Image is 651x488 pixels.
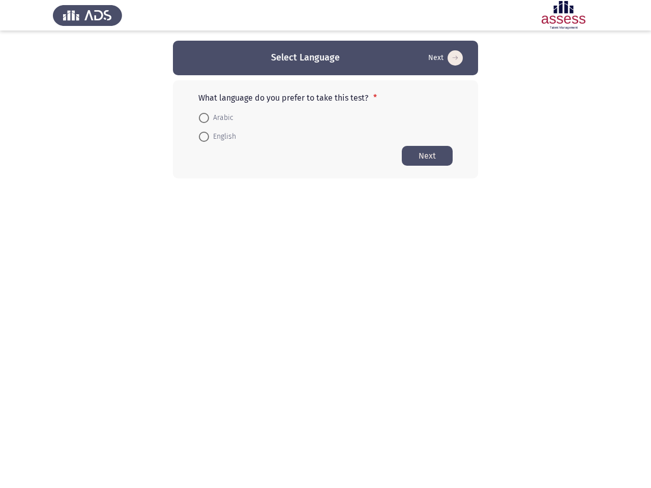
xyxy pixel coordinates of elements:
[53,1,122,29] img: Assess Talent Management logo
[529,1,598,29] img: Assessment logo of ASSESS Focus 4 Module Assessment
[271,51,340,64] h3: Select Language
[209,131,236,143] span: English
[198,93,453,103] p: What language do you prefer to take this test?
[209,112,233,124] span: Arabic
[402,146,453,166] button: Start assessment
[425,50,466,66] button: Start assessment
